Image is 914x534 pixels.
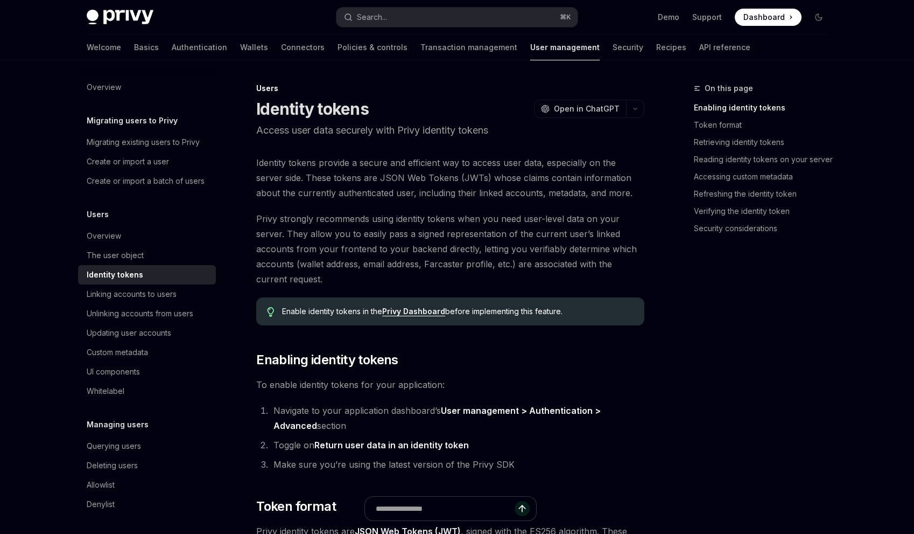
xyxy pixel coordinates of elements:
h1: Identity tokens [256,99,369,119]
h5: Users [87,208,109,221]
a: Privy Dashboard [382,307,445,316]
a: Allowlist [78,475,216,495]
a: API reference [699,34,750,60]
a: Policies & controls [338,34,407,60]
div: The user object [87,249,144,262]
div: Overview [87,81,121,94]
span: Dashboard [743,12,785,23]
div: Denylist [87,498,115,511]
a: Demo [658,12,679,23]
div: Create or import a batch of users [87,175,205,188]
a: Denylist [78,495,216,514]
button: Toggle dark mode [810,9,827,26]
span: Open in ChatGPT [554,103,620,114]
button: Search...⌘K [336,8,578,27]
a: Welcome [87,34,121,60]
li: Make sure you’re using the latest version of the Privy SDK [270,457,644,472]
a: Security [613,34,643,60]
button: Open in ChatGPT [534,100,626,118]
div: Overview [87,230,121,242]
span: Enabling identity tokens [256,351,398,369]
div: Querying users [87,440,141,453]
strong: Return user data in an identity token [314,440,469,450]
span: To enable identity tokens for your application: [256,377,644,392]
button: Send message [515,501,530,516]
div: Create or import a user [87,155,169,168]
div: Deleting users [87,459,138,472]
div: Whitelabel [87,385,124,398]
a: Create or import a user [78,152,216,171]
div: Migrating existing users to Privy [87,136,200,149]
div: Linking accounts to users [87,288,177,301]
span: ⌘ K [560,13,571,22]
a: Identity tokens [78,265,216,285]
div: Allowlist [87,478,115,491]
div: Updating user accounts [87,327,171,339]
a: User management [530,34,600,60]
a: Updating user accounts [78,323,216,343]
a: Wallets [240,34,268,60]
a: Migrating existing users to Privy [78,133,216,152]
a: Whitelabel [78,382,216,401]
a: Recipes [656,34,686,60]
a: Verifying the identity token [694,203,836,220]
a: Accessing custom metadata [694,168,836,185]
span: Identity tokens provide a secure and efficient way to access user data, especially on the server ... [256,155,644,200]
a: Overview [78,226,216,246]
h5: Migrating users to Privy [87,114,178,127]
a: Querying users [78,436,216,456]
div: Custom metadata [87,346,148,359]
a: Unlinking accounts from users [78,304,216,323]
a: Create or import a batch of users [78,171,216,191]
a: Connectors [281,34,325,60]
a: Authentication [172,34,227,60]
a: Custom metadata [78,343,216,362]
h5: Managing users [87,418,149,431]
a: Token format [694,116,836,134]
img: dark logo [87,10,153,25]
a: Transaction management [420,34,517,60]
a: The user object [78,246,216,265]
span: Enable identity tokens in the before implementing this feature. [282,306,634,317]
a: Deleting users [78,456,216,475]
li: Toggle on [270,438,644,453]
span: Privy strongly recommends using identity tokens when you need user-level data on your server. The... [256,211,644,287]
span: On this page [705,82,753,95]
a: UI components [78,362,216,382]
a: Security considerations [694,220,836,237]
div: Identity tokens [87,268,143,281]
a: Reading identity tokens on your server [694,151,836,168]
a: Support [692,12,722,23]
a: Linking accounts to users [78,285,216,304]
a: Dashboard [735,9,801,26]
a: Enabling identity tokens [694,99,836,116]
div: UI components [87,365,140,378]
div: Search... [357,11,387,24]
div: Users [256,83,644,94]
a: Basics [134,34,159,60]
p: Access user data securely with Privy identity tokens [256,123,644,138]
a: Retrieving identity tokens [694,134,836,151]
svg: Tip [267,307,275,317]
a: Overview [78,78,216,97]
li: Navigate to your application dashboard’s section [270,403,644,433]
div: Unlinking accounts from users [87,307,193,320]
a: Refreshing the identity token [694,185,836,203]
